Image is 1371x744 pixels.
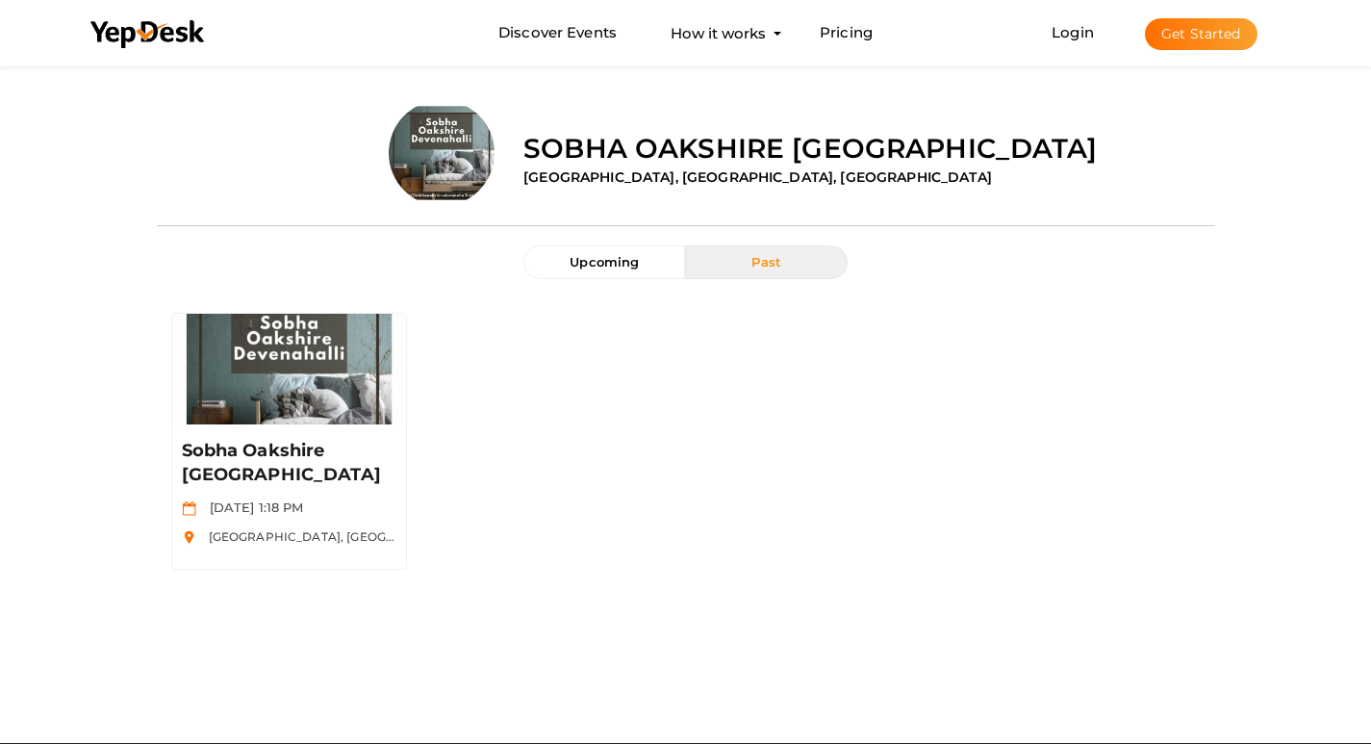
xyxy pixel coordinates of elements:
label: [GEOGRAPHIC_DATA], [GEOGRAPHIC_DATA], [GEOGRAPHIC_DATA] [523,167,992,187]
img: NEUBLCYV_small.jpeg [172,314,406,424]
button: Get Started [1145,18,1257,50]
span: Upcoming [570,254,639,269]
a: Discover Events [498,15,617,51]
img: K7IMJBGA_normal.jpeg [389,100,495,206]
button: Upcoming [523,245,685,279]
label: Sobha Oakshire [GEOGRAPHIC_DATA] [523,129,1097,167]
span: [DATE] 1:18 PM [200,500,304,515]
a: Login [1052,23,1094,41]
span: [GEOGRAPHIC_DATA], [GEOGRAPHIC_DATA], [GEOGRAPHIC_DATA], [GEOGRAPHIC_DATA] [199,529,755,544]
button: How it works [665,15,772,51]
img: calendar.svg [182,501,196,516]
button: Past [685,245,847,279]
p: Sobha Oakshire [GEOGRAPHIC_DATA] [182,439,396,487]
span: Past [751,254,781,269]
img: location.svg [182,530,196,545]
a: Pricing [820,15,873,51]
